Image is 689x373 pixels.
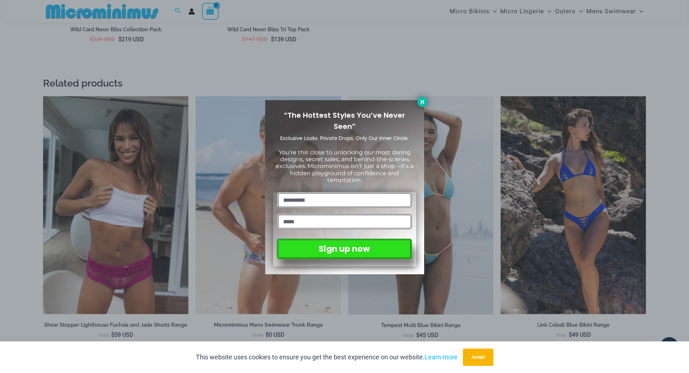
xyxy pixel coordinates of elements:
[463,349,493,366] button: Accept
[417,97,427,107] button: Close
[280,135,409,142] span: Exclusive Looks. Private Drops. Only Our Inner Circle.
[425,353,458,361] a: Learn more
[277,239,412,259] button: Sign up now
[276,149,413,183] span: You’re this close to unlocking our most daring designs, secret sales, and behind-the-scenes exclu...
[196,352,458,363] p: This website uses cookies to ensure you get the best experience on our website.
[284,110,405,131] span: “The Hottest Styles You’ve Never Seen”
